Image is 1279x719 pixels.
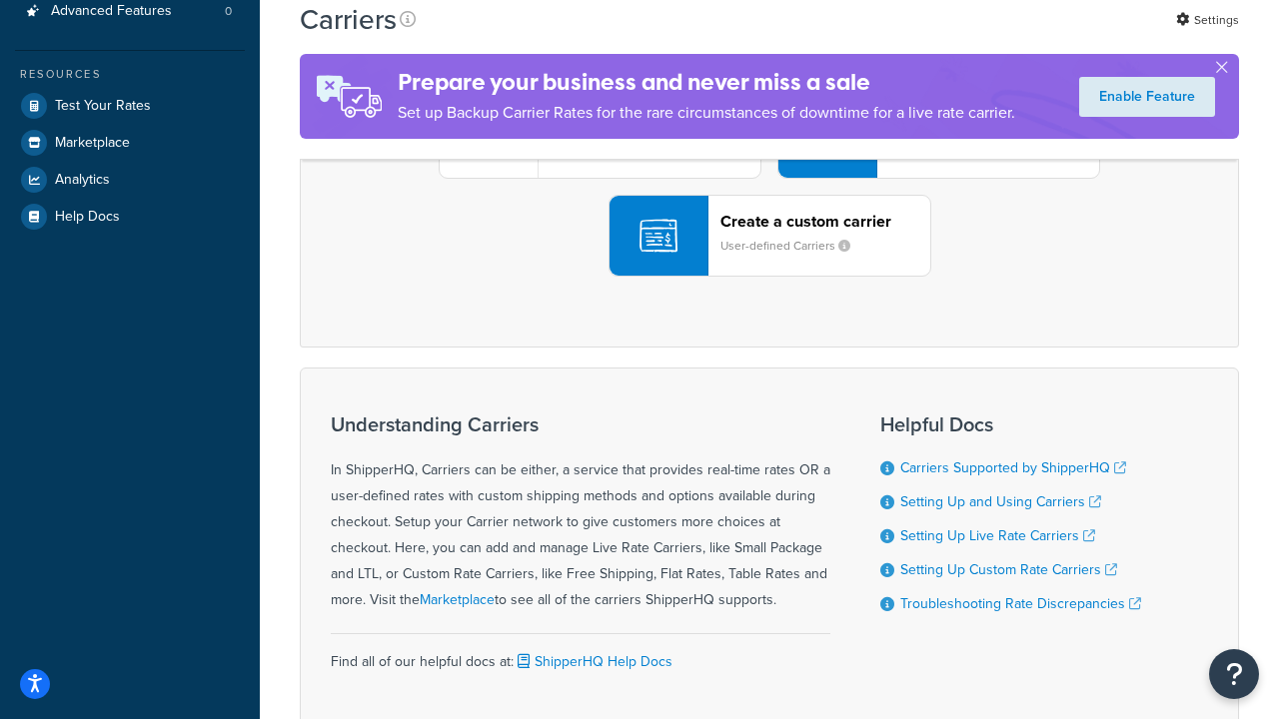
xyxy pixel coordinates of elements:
h3: Helpful Docs [880,413,1141,435]
img: icon-carrier-custom-c93b8a24.svg [639,217,677,255]
span: Analytics [55,172,110,189]
a: Troubleshooting Rate Discrepancies [900,593,1141,614]
a: Test Your Rates [15,88,245,124]
small: User-defined Carriers [720,237,866,255]
h3: Understanding Carriers [331,413,830,435]
a: ShipperHQ Help Docs [514,651,672,672]
span: Advanced Features [51,3,172,20]
span: 0 [225,3,232,20]
header: Create a custom carrier [720,212,930,231]
a: Marketplace [15,125,245,161]
div: In ShipperHQ, Carriers can be either, a service that provides real-time rates OR a user-defined r... [331,413,830,613]
a: Help Docs [15,199,245,235]
a: Setting Up and Using Carriers [900,491,1101,512]
a: Setting Up Custom Rate Carriers [900,559,1117,580]
h4: Prepare your business and never miss a sale [398,66,1015,99]
p: Set up Backup Carrier Rates for the rare circumstances of downtime for a live rate carrier. [398,99,1015,127]
a: Carriers Supported by ShipperHQ [900,457,1126,478]
span: Test Your Rates [55,98,151,115]
a: Settings [1176,6,1239,34]
a: Marketplace [420,589,495,610]
span: Marketplace [55,135,130,152]
div: Resources [15,66,245,83]
a: Analytics [15,162,245,198]
div: Find all of our helpful docs at: [331,633,830,675]
button: Open Resource Center [1209,649,1259,699]
img: ad-rules-rateshop-fe6ec290ccb7230408bd80ed9643f0289d75e0ffd9eb532fc0e269fcd187b520.png [300,54,398,139]
a: Setting Up Live Rate Carriers [900,525,1095,546]
span: Help Docs [55,209,120,226]
button: Create a custom carrierUser-defined Carriers [609,195,931,277]
a: Enable Feature [1079,77,1215,117]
